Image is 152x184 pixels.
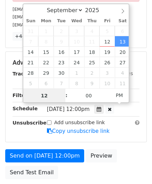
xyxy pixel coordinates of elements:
[38,26,54,36] span: September 1, 2025
[54,47,69,57] span: September 16, 2025
[47,128,110,134] a: Copy unsubscribe link
[67,89,110,103] input: Minute
[115,57,130,67] span: September 27, 2025
[38,19,54,23] span: Mon
[23,89,66,103] input: Hour
[23,19,39,23] span: Sun
[5,166,58,179] a: Send Test Email
[115,36,130,47] span: September 13, 2025
[69,57,84,67] span: September 24, 2025
[84,78,99,88] span: October 9, 2025
[99,19,115,23] span: Fri
[69,26,84,36] span: September 3, 2025
[5,149,84,162] a: Send on [DATE] 12:00pm
[84,67,99,78] span: October 2, 2025
[38,57,54,67] span: September 22, 2025
[99,67,115,78] span: October 3, 2025
[13,14,90,19] small: [EMAIL_ADDRESS][DOMAIN_NAME]
[99,36,115,47] span: September 12, 2025
[69,67,84,78] span: October 1, 2025
[13,22,90,27] small: [EMAIL_ADDRESS][DOMAIN_NAME]
[115,67,130,78] span: October 4, 2025
[69,78,84,88] span: October 8, 2025
[69,36,84,47] span: September 10, 2025
[54,78,69,88] span: October 7, 2025
[54,19,69,23] span: Tue
[84,19,99,23] span: Thu
[84,36,99,47] span: September 11, 2025
[54,26,69,36] span: September 2, 2025
[47,106,90,112] span: [DATE] 12:00pm
[38,47,54,57] span: September 15, 2025
[23,78,39,88] span: October 5, 2025
[13,93,30,98] strong: Filters
[84,26,99,36] span: September 4, 2025
[13,71,36,77] strong: Tracking
[110,88,129,102] span: Click to toggle
[38,67,54,78] span: September 29, 2025
[84,57,99,67] span: September 25, 2025
[69,19,84,23] span: Wed
[83,7,108,14] input: Year
[23,36,39,47] span: September 7, 2025
[13,7,90,12] small: [EMAIL_ADDRESS][DOMAIN_NAME]
[38,36,54,47] span: September 8, 2025
[99,26,115,36] span: September 5, 2025
[38,78,54,88] span: October 6, 2025
[86,149,117,162] a: Preview
[23,26,39,36] span: August 31, 2025
[69,47,84,57] span: September 17, 2025
[84,47,99,57] span: September 18, 2025
[13,32,42,41] a: +44 more
[99,47,115,57] span: September 19, 2025
[23,57,39,67] span: September 21, 2025
[13,59,139,66] h5: Advanced
[23,67,39,78] span: September 28, 2025
[54,36,69,47] span: September 9, 2025
[115,78,130,88] span: October 11, 2025
[54,57,69,67] span: September 23, 2025
[99,57,115,67] span: September 26, 2025
[115,19,130,23] span: Sat
[54,119,105,126] label: Add unsubscribe link
[13,106,38,111] strong: Schedule
[65,88,67,102] span: :
[115,26,130,36] span: September 6, 2025
[23,47,39,57] span: September 14, 2025
[115,47,130,57] span: September 20, 2025
[54,67,69,78] span: September 30, 2025
[13,120,47,126] strong: Unsubscribe
[99,78,115,88] span: October 10, 2025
